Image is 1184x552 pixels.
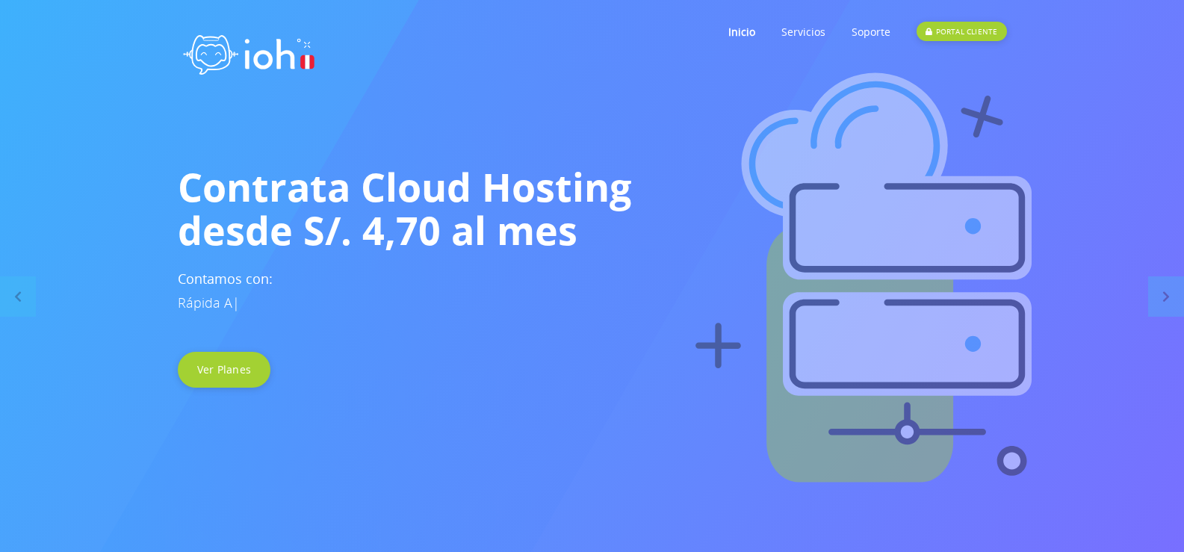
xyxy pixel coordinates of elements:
[178,352,271,388] a: Ver Planes
[917,2,1006,61] a: PORTAL CLIENTE
[232,294,240,311] span: |
[178,294,232,311] span: Rápida A
[178,165,1007,252] h1: Contrata Cloud Hosting desde S/. 4,70 al mes
[178,19,320,85] img: logo ioh
[781,2,825,61] a: Servicios
[917,22,1006,41] div: PORTAL CLIENTE
[178,267,1007,314] h3: Contamos con:
[728,2,755,61] a: Inicio
[852,2,890,61] a: Soporte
